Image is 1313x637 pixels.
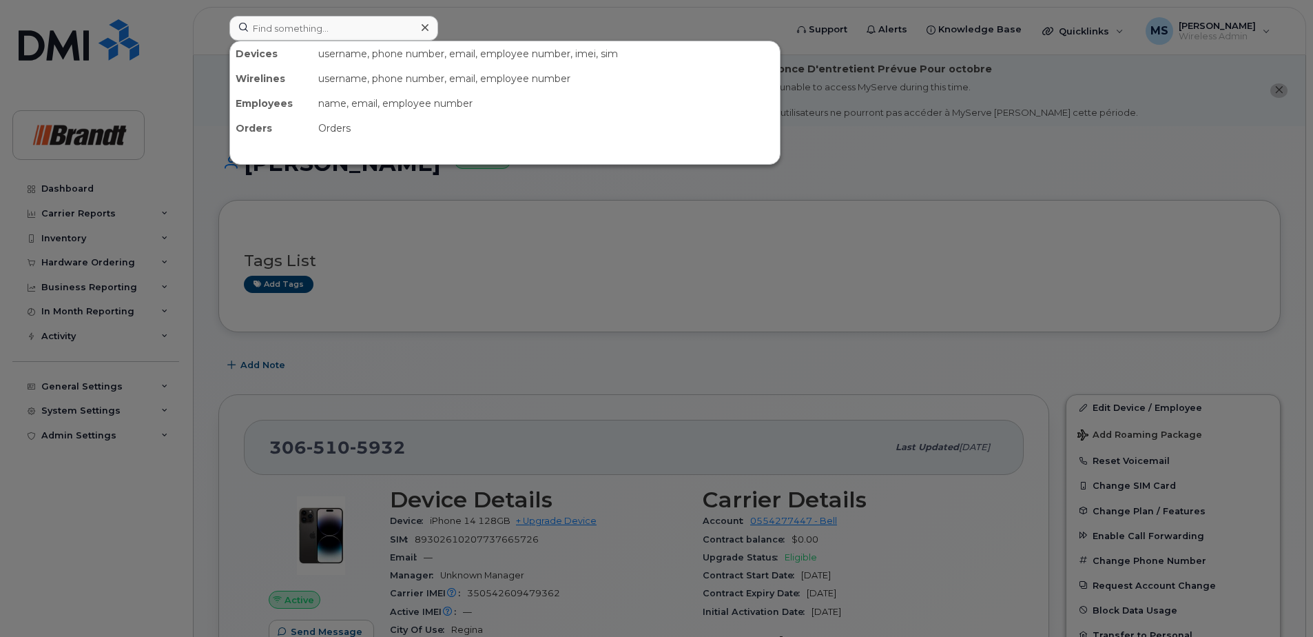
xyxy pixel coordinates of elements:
[230,116,313,141] div: Orders
[230,66,313,91] div: Wirelines
[313,66,780,91] div: username, phone number, email, employee number
[313,116,780,141] div: Orders
[230,41,313,66] div: Devices
[230,91,313,116] div: Employees
[313,41,780,66] div: username, phone number, email, employee number, imei, sim
[313,91,780,116] div: name, email, employee number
